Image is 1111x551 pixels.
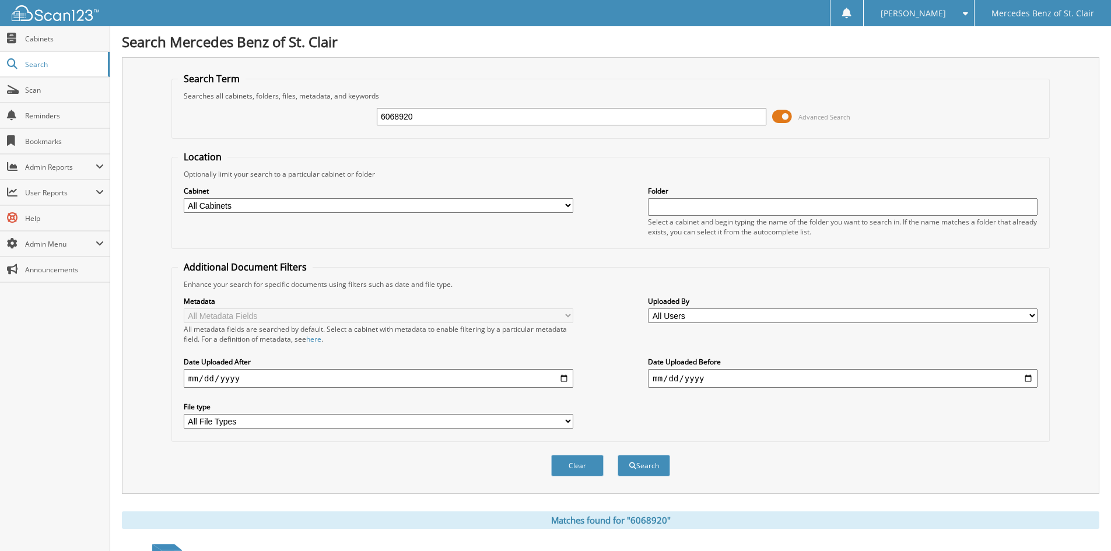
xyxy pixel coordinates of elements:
[25,85,104,95] span: Scan
[178,261,313,273] legend: Additional Document Filters
[178,91,1043,101] div: Searches all cabinets, folders, files, metadata, and keywords
[25,111,104,121] span: Reminders
[798,113,850,121] span: Advanced Search
[25,265,104,275] span: Announcements
[184,324,573,344] div: All metadata fields are searched by default. Select a cabinet with metadata to enable filtering b...
[184,296,573,306] label: Metadata
[25,239,96,249] span: Admin Menu
[618,455,670,476] button: Search
[184,186,573,196] label: Cabinet
[648,186,1038,196] label: Folder
[25,213,104,223] span: Help
[648,357,1038,367] label: Date Uploaded Before
[25,34,104,44] span: Cabinets
[178,169,1043,179] div: Optionally limit your search to a particular cabinet or folder
[648,369,1038,388] input: end
[178,72,246,85] legend: Search Term
[184,357,573,367] label: Date Uploaded After
[12,5,99,21] img: scan123-logo-white.svg
[881,10,946,17] span: [PERSON_NAME]
[122,511,1099,529] div: Matches found for "6068920"
[551,455,604,476] button: Clear
[25,162,96,172] span: Admin Reports
[122,32,1099,51] h1: Search Mercedes Benz of St. Clair
[184,402,573,412] label: File type
[306,334,321,344] a: here
[991,10,1094,17] span: Mercedes Benz of St. Clair
[25,136,104,146] span: Bookmarks
[184,369,573,388] input: start
[648,296,1038,306] label: Uploaded By
[178,150,227,163] legend: Location
[648,217,1038,237] div: Select a cabinet and begin typing the name of the folder you want to search in. If the name match...
[178,279,1043,289] div: Enhance your search for specific documents using filters such as date and file type.
[25,188,96,198] span: User Reports
[25,59,102,69] span: Search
